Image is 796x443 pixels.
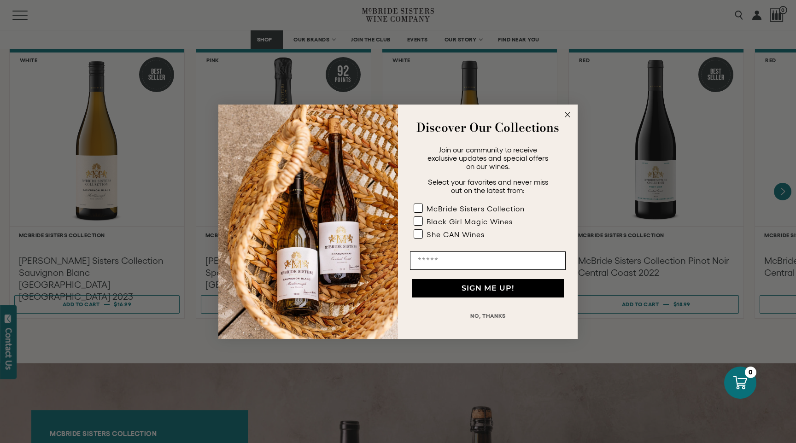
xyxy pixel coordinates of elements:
img: 42653730-7e35-4af7-a99d-12bf478283cf.jpeg [218,105,398,339]
strong: Discover Our Collections [416,118,559,136]
button: SIGN ME UP! [412,279,564,297]
div: McBride Sisters Collection [427,204,525,213]
span: Join our community to receive exclusive updates and special offers on our wines. [427,146,548,170]
button: Close dialog [562,109,573,120]
div: She CAN Wines [427,230,485,239]
button: NO, THANKS [410,307,566,325]
div: 0 [745,367,756,378]
input: Email [410,251,566,270]
span: Select your favorites and never miss out on the latest from: [428,178,548,194]
div: Black Girl Magic Wines [427,217,513,226]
